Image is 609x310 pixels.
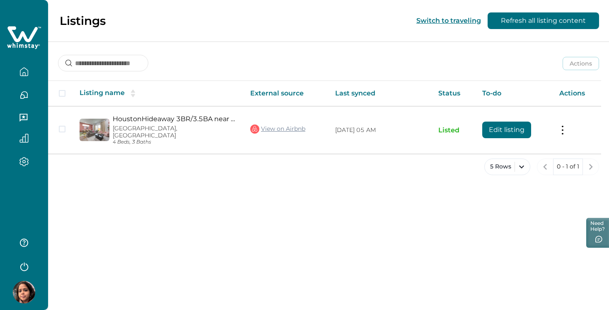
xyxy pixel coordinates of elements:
[553,159,583,175] button: 0 - 1 of 1
[416,17,481,24] button: Switch to traveling
[244,81,329,106] th: External source
[582,159,599,175] button: next page
[476,81,553,106] th: To-do
[13,281,35,303] img: Whimstay Host
[125,89,141,98] button: sorting
[250,124,305,134] a: View on Airbnb
[73,81,244,106] th: Listing name
[488,12,599,29] button: Refresh all listing content
[335,126,425,134] p: [DATE] 05 AM
[537,159,553,175] button: previous page
[113,115,237,123] a: HoustonHideaway 3BR/3.5BA near UH BBQ & Pool Table
[557,163,579,171] p: 0 - 1 of 1
[563,57,599,70] button: Actions
[113,139,237,145] p: 4 Beds, 3 Baths
[553,81,601,106] th: Actions
[80,119,109,141] img: propertyImage_HoustonHideaway 3BR/3.5BA near UH BBQ & Pool Table
[438,126,469,134] p: Listed
[482,122,531,138] button: Edit listing
[484,159,530,175] button: 5 Rows
[432,81,476,106] th: Status
[329,81,432,106] th: Last synced
[60,14,106,28] p: Listings
[113,125,237,139] p: [GEOGRAPHIC_DATA], [GEOGRAPHIC_DATA]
